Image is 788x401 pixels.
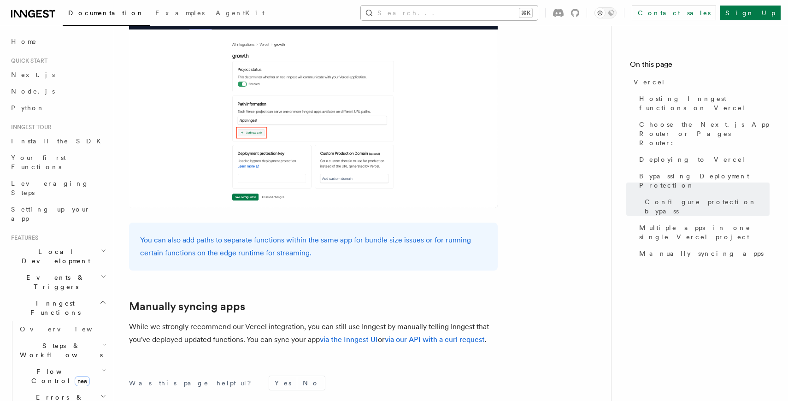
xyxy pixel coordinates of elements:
[7,247,100,265] span: Local Development
[16,341,103,360] span: Steps & Workflows
[639,223,770,242] span: Multiple apps in one single Vercel project
[630,74,770,90] a: Vercel
[594,7,617,18] button: Toggle dark mode
[7,149,108,175] a: Your first Functions
[639,120,770,147] span: Choose the Next.js App Router or Pages Router:
[7,83,108,100] a: Node.js
[7,133,108,149] a: Install the SDK
[639,249,764,258] span: Manually syncing apps
[639,94,770,112] span: Hosting Inngest functions on Vercel
[129,378,258,388] p: Was this page helpful?
[7,273,100,291] span: Events & Triggers
[635,151,770,168] a: Deploying to Vercel
[11,137,106,145] span: Install the SDK
[632,6,716,20] a: Contact sales
[7,175,108,201] a: Leveraging Steps
[519,8,532,18] kbd: ⌘K
[11,88,55,95] span: Node.js
[216,9,265,17] span: AgentKit
[7,33,108,50] a: Home
[635,245,770,262] a: Manually syncing apps
[639,171,770,190] span: Bypassing Deployment Protection
[635,116,770,151] a: Choose the Next.js App Router or Pages Router:
[7,243,108,269] button: Local Development
[11,154,66,171] span: Your first Functions
[155,9,205,17] span: Examples
[11,37,37,46] span: Home
[645,197,770,216] span: Configure protection bypass
[7,100,108,116] a: Python
[635,219,770,245] a: Multiple apps in one single Vercel project
[7,299,100,317] span: Inngest Functions
[11,71,55,78] span: Next.js
[720,6,781,20] a: Sign Up
[63,3,150,26] a: Documentation
[641,194,770,219] a: Configure protection bypass
[11,104,45,112] span: Python
[297,376,325,390] button: No
[635,168,770,194] a: Bypassing Deployment Protection
[16,363,108,389] button: Flow Controlnew
[210,3,270,25] a: AgentKit
[7,57,47,65] span: Quick start
[639,155,746,164] span: Deploying to Vercel
[11,180,89,196] span: Leveraging Steps
[20,325,115,333] span: Overview
[269,376,297,390] button: Yes
[7,269,108,295] button: Events & Triggers
[7,295,108,321] button: Inngest Functions
[129,320,498,346] p: While we strongly recommend our Vercel integration, you can still use Inngest by manually telling...
[75,376,90,386] span: new
[320,335,378,344] a: via the Inngest UI
[68,9,144,17] span: Documentation
[385,335,485,344] a: via our API with a curl request
[7,201,108,227] a: Setting up your app
[16,337,108,363] button: Steps & Workflows
[7,66,108,83] a: Next.js
[16,321,108,337] a: Overview
[361,6,538,20] button: Search...⌘K
[129,300,245,313] a: Manually syncing apps
[634,77,665,87] span: Vercel
[11,206,90,222] span: Setting up your app
[129,223,498,271] div: You can also add paths to separate functions within the same app for bundle size issues or for ru...
[7,234,38,242] span: Features
[16,367,101,385] span: Flow Control
[7,124,52,131] span: Inngest tour
[635,90,770,116] a: Hosting Inngest functions on Vercel
[150,3,210,25] a: Examples
[630,59,770,74] h4: On this page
